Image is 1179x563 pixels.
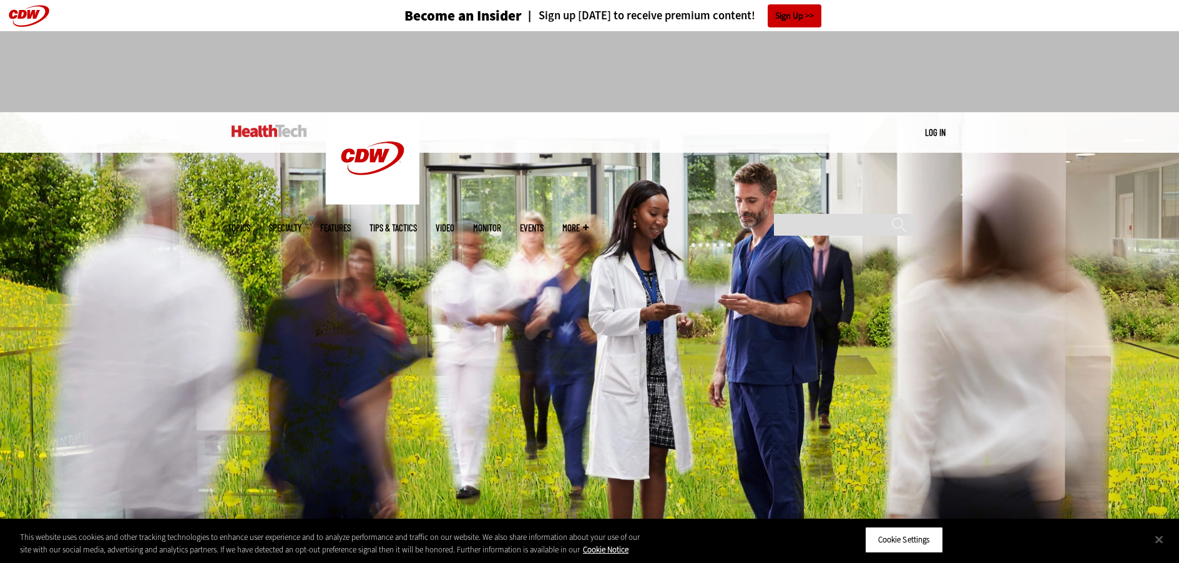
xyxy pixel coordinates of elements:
a: Video [436,223,454,233]
a: Events [520,223,544,233]
a: Features [320,223,351,233]
iframe: advertisement [363,44,817,100]
a: Become an Insider [358,9,522,23]
span: Specialty [269,223,301,233]
span: Topics [228,223,250,233]
span: More [562,223,589,233]
div: User menu [925,126,946,139]
div: This website uses cookies and other tracking technologies to enhance user experience and to analy... [20,531,648,556]
img: Home [232,125,307,137]
a: Sign up [DATE] to receive premium content! [522,10,755,22]
a: Tips & Tactics [369,223,417,233]
button: Close [1145,526,1173,553]
img: Home [326,112,419,205]
a: Sign Up [768,4,821,27]
a: CDW [326,195,419,208]
h3: Become an Insider [404,9,522,23]
a: Log in [925,127,946,138]
a: MonITor [473,223,501,233]
a: More information about your privacy [583,544,629,555]
button: Cookie Settings [865,527,943,553]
